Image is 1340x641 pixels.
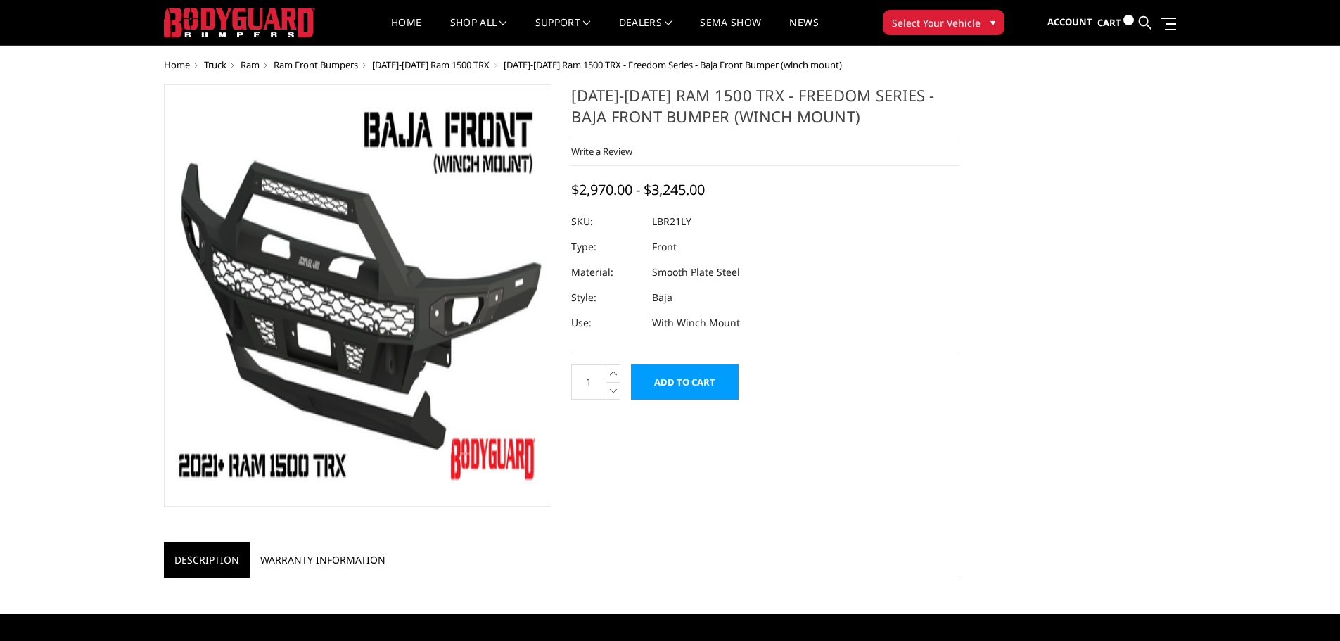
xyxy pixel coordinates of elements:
a: shop all [450,18,507,45]
a: Cart [1097,4,1134,42]
img: 2021-2024 Ram 1500 TRX - Freedom Series - Baja Front Bumper (winch mount) [168,89,548,502]
dd: Baja [652,285,672,310]
a: Write a Review [571,145,632,158]
span: ▾ [990,15,995,30]
dd: Front [652,234,677,260]
a: SEMA Show [700,18,761,45]
img: BODYGUARD BUMPERS [164,8,315,37]
a: Home [391,18,421,45]
a: Truck [204,58,226,71]
a: Ram Front Bumpers [274,58,358,71]
a: Account [1047,4,1092,42]
a: Ram [241,58,260,71]
h1: [DATE]-[DATE] Ram 1500 TRX - Freedom Series - Baja Front Bumper (winch mount) [571,84,959,137]
dt: Style: [571,285,642,310]
a: Description [164,542,250,578]
dt: Type: [571,234,642,260]
button: Select Your Vehicle [883,10,1004,35]
input: Add to Cart [631,364,739,400]
span: Select Your Vehicle [892,15,981,30]
a: News [789,18,818,45]
dt: Use: [571,310,642,336]
a: Dealers [619,18,672,45]
span: Cart [1097,16,1121,29]
dt: Material: [571,260,642,285]
dd: Smooth Plate Steel [652,260,740,285]
dt: SKU: [571,209,642,234]
dd: With Winch Mount [652,310,740,336]
span: $2,970.00 - $3,245.00 [571,180,705,199]
span: Account [1047,15,1092,28]
span: [DATE]-[DATE] Ram 1500 TRX - Freedom Series - Baja Front Bumper (winch mount) [504,58,842,71]
a: 2021-2024 Ram 1500 TRX - Freedom Series - Baja Front Bumper (winch mount) [164,84,552,507]
a: Home [164,58,190,71]
a: [DATE]-[DATE] Ram 1500 TRX [372,58,490,71]
a: Support [535,18,591,45]
a: Warranty Information [250,542,396,578]
dd: LBR21LY [652,209,691,234]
